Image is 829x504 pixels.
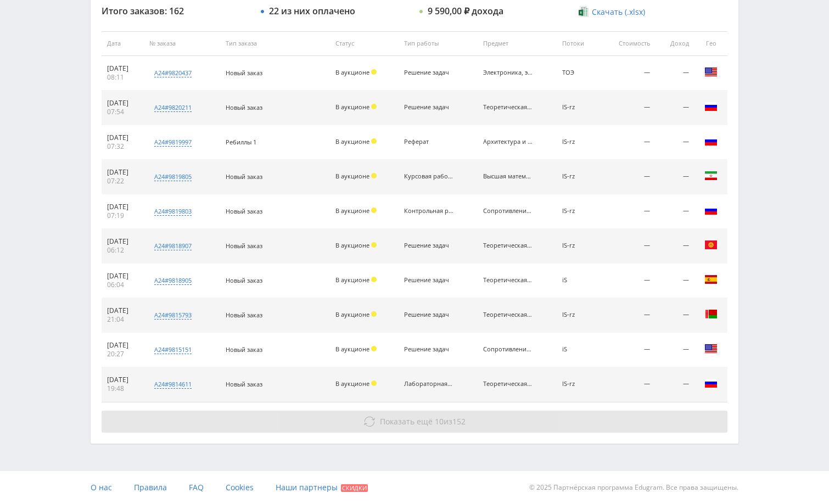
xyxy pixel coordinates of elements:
span: Новый заказ [226,345,262,354]
button: Показать ещё 10из152 [102,411,727,433]
span: Холд [371,208,377,213]
div: Лабораторная работа [404,380,453,388]
div: iS [562,346,595,353]
div: ТОЭ [562,69,595,76]
a: Наши партнеры Скидки [276,471,368,504]
img: esp.png [704,273,718,286]
img: usa.png [704,65,718,79]
div: Решение задач [404,104,453,111]
div: IS-rz [562,138,595,145]
div: IS-rz [562,173,595,180]
div: iS [562,277,595,284]
span: Правила [134,482,167,492]
span: Ребиллы 1 [226,138,256,146]
th: Дата [102,31,144,56]
td: — [656,298,694,333]
div: a24#9815151 [154,345,192,354]
div: Теоретическая механика [483,311,533,318]
td: — [656,56,694,91]
span: Наши партнеры [276,482,338,492]
span: Холд [371,311,377,317]
span: Скидки [341,484,368,492]
div: 07:32 [107,142,138,151]
span: из [380,416,466,427]
td: — [656,264,694,298]
span: В аукционе [335,241,369,249]
div: 9 590,00 ₽ дохода [428,6,503,16]
a: FAQ [189,471,204,504]
div: IS-rz [562,380,595,388]
div: a24#9820437 [154,69,192,77]
td: — [600,160,656,194]
div: [DATE] [107,133,138,142]
div: 21:04 [107,315,138,324]
span: Холд [371,277,377,282]
span: Холд [371,138,377,144]
span: Новый заказ [226,172,262,181]
span: Cookies [226,482,254,492]
div: [DATE] [107,99,138,108]
div: Итого заказов: 162 [102,6,250,16]
span: В аукционе [335,276,369,284]
th: Тип работы [399,31,478,56]
img: kgz.png [704,238,718,251]
div: Теоретическая механика [483,277,533,284]
a: Правила [134,471,167,504]
span: Холд [371,104,377,109]
img: rus.png [704,100,718,113]
span: О нас [91,482,112,492]
div: a24#9820211 [154,103,192,112]
div: [DATE] [107,237,138,246]
div: Сопротивление материалов [483,208,533,215]
td: — [656,367,694,402]
div: Реферат [404,138,453,145]
div: Решение задач [404,311,453,318]
div: [DATE] [107,306,138,315]
span: В аукционе [335,345,369,353]
div: Решение задач [404,242,453,249]
div: [DATE] [107,341,138,350]
span: Новый заказ [226,103,262,111]
img: irn.png [704,169,718,182]
a: О нас [91,471,112,504]
div: 07:19 [107,211,138,220]
div: [DATE] [107,272,138,281]
span: Новый заказ [226,69,262,77]
th: Доход [656,31,694,56]
div: 07:22 [107,177,138,186]
img: xlsx [579,6,588,17]
div: © 2025 Партнёрская программа Edugram. Все права защищены. [420,471,738,504]
div: IS-rz [562,311,595,318]
td: — [656,194,694,229]
span: В аукционе [335,68,369,76]
div: 08:11 [107,73,138,82]
div: Решение задач [404,277,453,284]
div: a24#9818907 [154,242,192,250]
span: Холд [371,242,377,248]
div: [DATE] [107,376,138,384]
td: — [656,91,694,125]
img: rus.png [704,204,718,217]
div: Теоретическая механика [483,380,533,388]
div: a24#9819805 [154,172,192,181]
div: Сопротивление материалов [483,346,533,353]
td: — [600,333,656,367]
div: Электроника, электротехника, радиотехника [483,69,533,76]
span: Холд [371,346,377,351]
div: Решение задач [404,346,453,353]
th: Предмет [478,31,557,56]
span: Новый заказ [226,242,262,250]
th: Статус [330,31,399,56]
span: Новый заказ [226,207,262,215]
td: — [600,56,656,91]
td: — [600,264,656,298]
td: — [656,125,694,160]
img: rus.png [704,135,718,148]
td: — [600,194,656,229]
div: Теоретическая механика [483,104,533,111]
th: № заказа [144,31,220,56]
div: [DATE] [107,64,138,73]
td: — [600,91,656,125]
td: — [600,298,656,333]
a: Cookies [226,471,254,504]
